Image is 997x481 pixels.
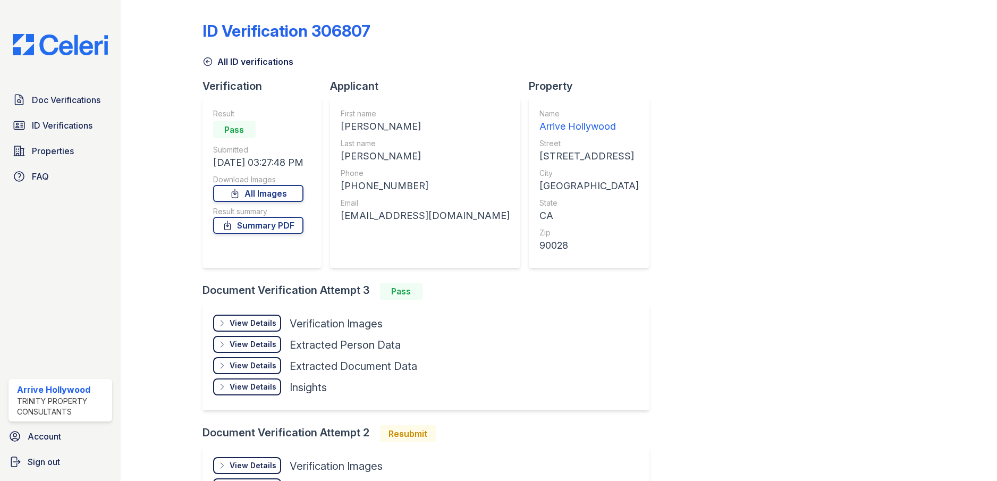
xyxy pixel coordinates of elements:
[539,168,639,179] div: City
[4,451,116,472] a: Sign out
[539,138,639,149] div: Street
[341,198,510,208] div: Email
[213,108,303,119] div: Result
[539,227,639,238] div: Zip
[230,339,276,350] div: View Details
[9,115,112,136] a: ID Verifications
[4,426,116,447] a: Account
[32,170,49,183] span: FAQ
[290,316,383,331] div: Verification Images
[202,425,658,442] div: Document Verification Attempt 2
[290,359,417,374] div: Extracted Document Data
[213,206,303,217] div: Result summary
[28,455,60,468] span: Sign out
[17,383,108,396] div: Arrive Hollywood
[28,430,61,443] span: Account
[539,179,639,193] div: [GEOGRAPHIC_DATA]
[539,238,639,253] div: 90028
[230,318,276,328] div: View Details
[17,396,108,417] div: Trinity Property Consultants
[213,145,303,155] div: Submitted
[341,208,510,223] div: [EMAIL_ADDRESS][DOMAIN_NAME]
[213,121,256,138] div: Pass
[539,198,639,208] div: State
[202,283,658,300] div: Document Verification Attempt 3
[213,217,303,234] a: Summary PDF
[290,380,327,395] div: Insights
[213,174,303,185] div: Download Images
[341,179,510,193] div: [PHONE_NUMBER]
[32,145,74,157] span: Properties
[9,89,112,111] a: Doc Verifications
[380,283,423,300] div: Pass
[202,79,330,94] div: Verification
[539,149,639,164] div: [STREET_ADDRESS]
[539,108,639,119] div: Name
[330,79,529,94] div: Applicant
[529,79,658,94] div: Property
[230,382,276,392] div: View Details
[230,360,276,371] div: View Details
[380,425,436,442] div: Resubmit
[32,119,92,132] span: ID Verifications
[202,21,370,40] div: ID Verification 306807
[341,149,510,164] div: [PERSON_NAME]
[202,55,293,68] a: All ID verifications
[230,460,276,471] div: View Details
[539,108,639,134] a: Name Arrive Hollywood
[539,208,639,223] div: CA
[9,166,112,187] a: FAQ
[341,138,510,149] div: Last name
[290,337,401,352] div: Extracted Person Data
[213,155,303,170] div: [DATE] 03:27:48 PM
[4,34,116,55] img: CE_Logo_Blue-a8612792a0a2168367f1c8372b55b34899dd931a85d93a1a3d3e32e68fde9ad4.png
[213,185,303,202] a: All Images
[341,168,510,179] div: Phone
[341,119,510,134] div: [PERSON_NAME]
[341,108,510,119] div: First name
[9,140,112,162] a: Properties
[290,459,383,474] div: Verification Images
[539,119,639,134] div: Arrive Hollywood
[32,94,100,106] span: Doc Verifications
